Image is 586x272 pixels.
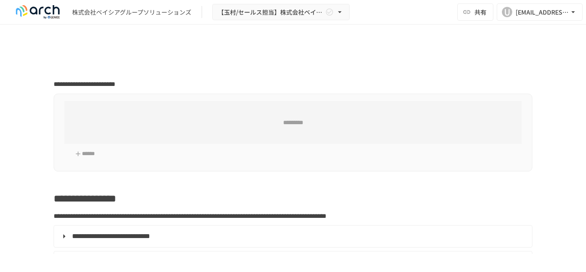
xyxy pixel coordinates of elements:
button: U[EMAIL_ADDRESS][DOMAIN_NAME] [497,3,583,21]
span: 【玉村/セールス担当】株式会社ベイシアグループソリューションズ様_導入支援サポート [218,7,323,18]
button: 共有 [457,3,493,21]
button: 【玉村/セールス担当】株式会社ベイシアグループソリューションズ様_導入支援サポート [212,4,350,21]
img: logo-default@2x-9cf2c760.svg [10,5,65,19]
span: 共有 [474,7,486,17]
div: [EMAIL_ADDRESS][DOMAIN_NAME] [516,7,569,18]
div: U [502,7,512,17]
div: 株式会社ベイシアグループソリューションズ [72,8,191,17]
